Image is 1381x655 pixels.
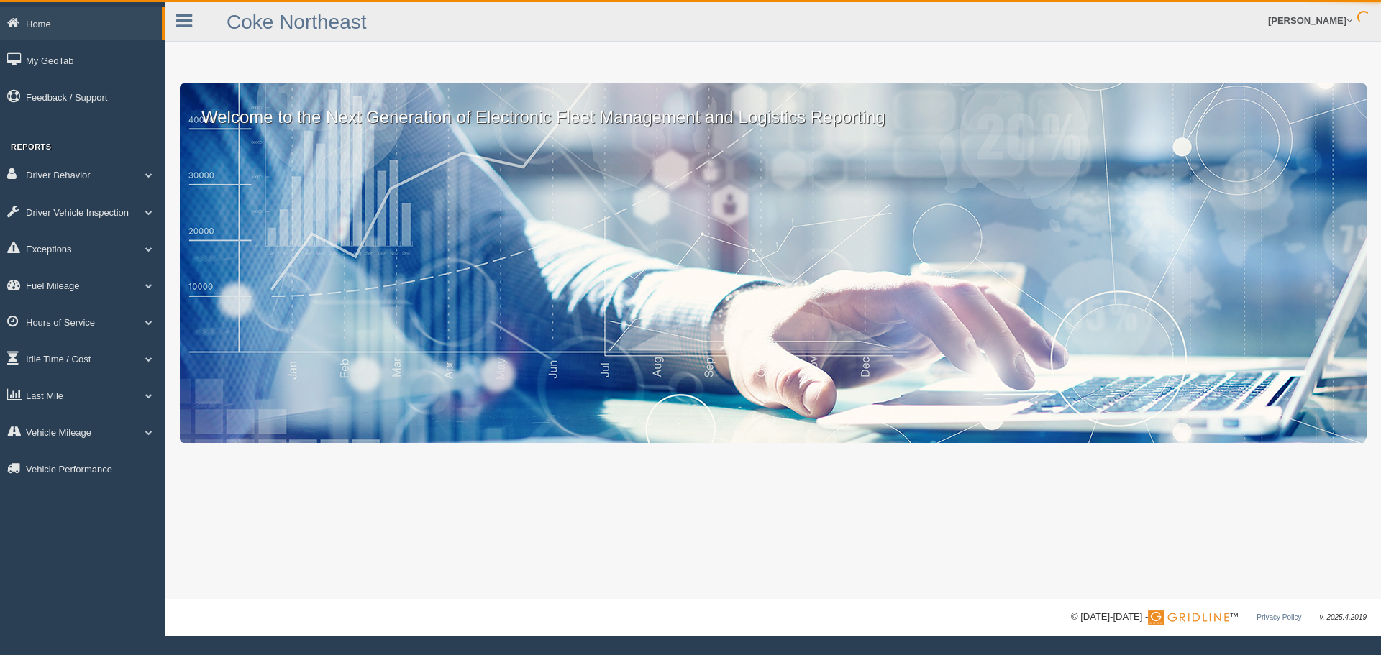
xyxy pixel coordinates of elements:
[180,83,1367,129] p: Welcome to the Next Generation of Electronic Fleet Management and Logistics Reporting
[227,11,367,33] a: Coke Northeast
[1320,613,1367,621] span: v. 2025.4.2019
[1071,610,1367,625] div: © [DATE]-[DATE] - ™
[1257,613,1301,621] a: Privacy Policy
[1148,610,1229,625] img: Gridline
